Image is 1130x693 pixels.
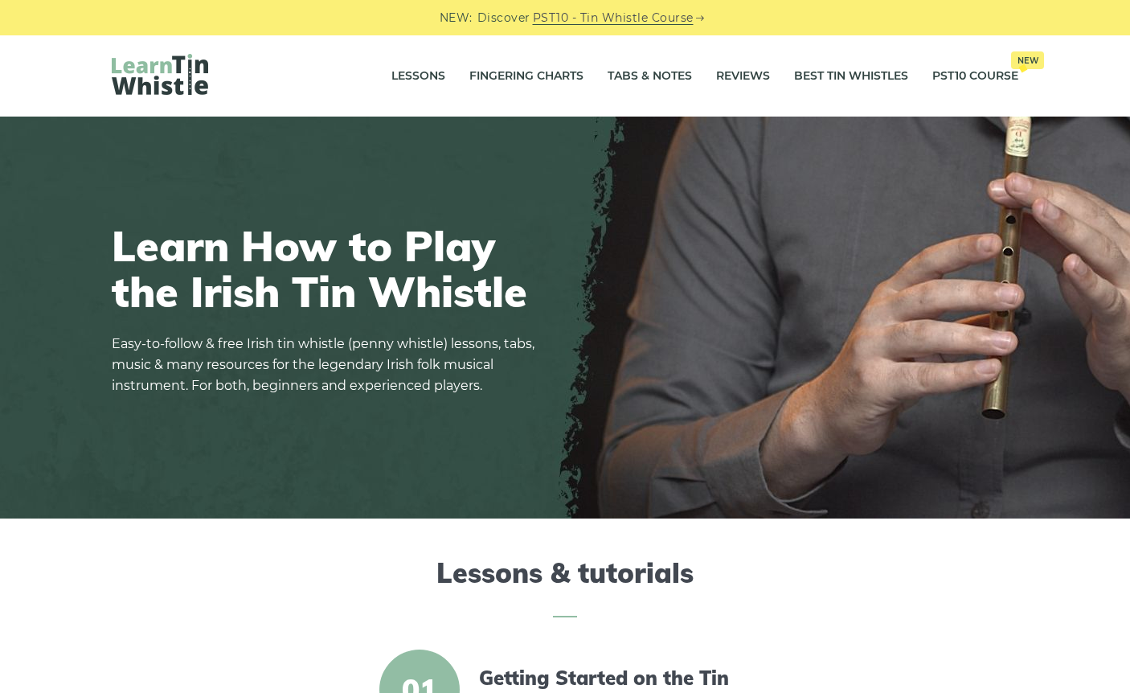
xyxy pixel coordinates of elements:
h2: Lessons & tutorials [112,557,1018,617]
a: Reviews [716,56,770,96]
a: Fingering Charts [469,56,583,96]
span: New [1011,51,1044,69]
a: Tabs & Notes [608,56,692,96]
p: Easy-to-follow & free Irish tin whistle (penny whistle) lessons, tabs, music & many resources for... [112,334,546,396]
img: LearnTinWhistle.com [112,54,208,95]
a: Best Tin Whistles [794,56,908,96]
a: PST10 CourseNew [932,56,1018,96]
a: Lessons [391,56,445,96]
h1: Learn How to Play the Irish Tin Whistle [112,223,546,314]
